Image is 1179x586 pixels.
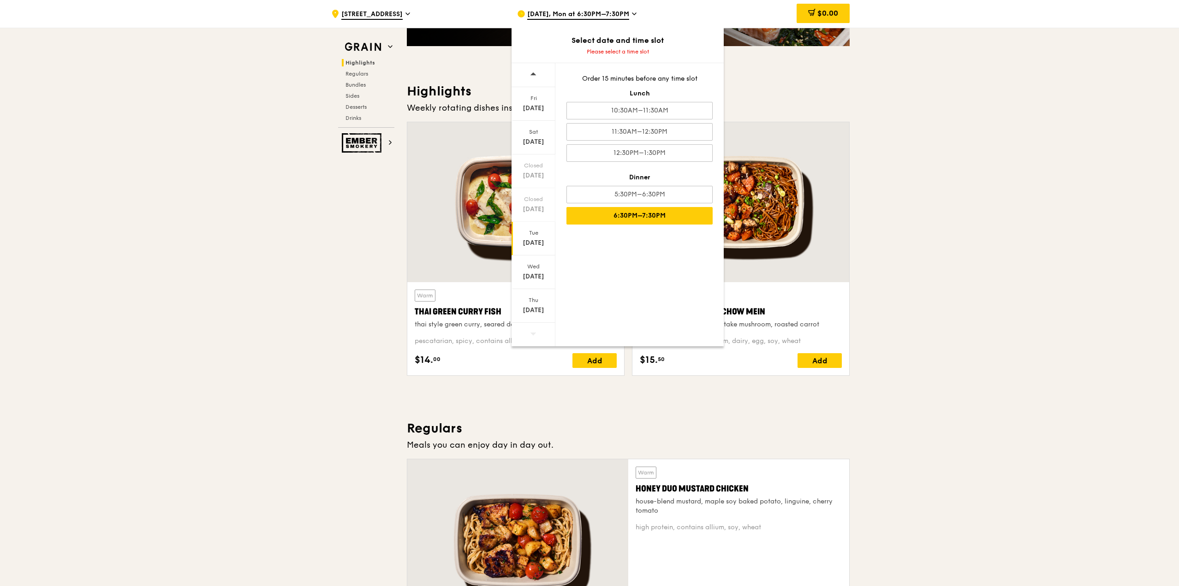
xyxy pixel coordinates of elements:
h3: Highlights [407,83,850,100]
div: [DATE] [513,104,554,113]
div: Thai Green Curry Fish [415,305,617,318]
span: 50 [658,355,665,363]
span: Sides [345,93,359,99]
div: Lunch [566,89,713,98]
div: [DATE] [513,238,554,248]
span: Highlights [345,59,375,66]
span: Drinks [345,115,361,121]
div: Order 15 minutes before any time slot [566,74,713,83]
span: Desserts [345,104,367,110]
div: Warm [636,467,656,479]
div: [DATE] [513,137,554,147]
div: [DATE] [513,272,554,281]
div: thai style green curry, seared dory, butterfly blue pea rice [415,320,617,329]
div: 11:30AM–12:30PM [566,123,713,141]
span: Regulars [345,71,368,77]
div: Please select a time slot [512,48,724,55]
div: Add [572,353,617,368]
div: Select date and time slot [512,35,724,46]
div: [DATE] [513,171,554,180]
span: $14. [415,353,433,367]
div: Closed [513,195,554,203]
span: 00 [433,355,441,363]
div: Meals you can enjoy day in day out. [407,438,850,451]
h3: Regulars [407,420,850,437]
div: 5:30PM–6:30PM [566,186,713,203]
div: Fri [513,95,554,102]
div: high protein, contains allium, dairy, egg, soy, wheat [640,337,842,346]
span: $0.00 [817,9,838,18]
div: 12:30PM–1:30PM [566,144,713,162]
div: high protein, contains allium, soy, wheat [636,523,842,532]
div: Weekly rotating dishes inspired by flavours from around the world. [407,101,850,114]
div: pescatarian, spicy, contains allium, dairy, shellfish, soy, wheat [415,337,617,346]
div: Thu [513,296,554,304]
span: [DATE], Mon at 6:30PM–7:30PM [527,10,629,20]
div: Closed [513,162,554,169]
div: Dinner [566,173,713,182]
div: Sat [513,128,554,136]
div: [DATE] [513,205,554,214]
span: Bundles [345,82,366,88]
span: $15. [640,353,658,367]
div: [DATE] [513,306,554,315]
div: house-blend mustard, maple soy baked potato, linguine, cherry tomato [636,497,842,515]
div: Hikari Miso Chicken Chow Mein [640,305,842,318]
div: 6:30PM–7:30PM [566,207,713,225]
div: Warm [415,290,435,302]
div: Tue [513,229,554,237]
div: 10:30AM–11:30AM [566,102,713,119]
div: hong kong egg noodle, shiitake mushroom, roasted carrot [640,320,842,329]
div: Wed [513,263,554,270]
span: [STREET_ADDRESS] [341,10,403,20]
img: Ember Smokery web logo [342,133,384,153]
div: Add [798,353,842,368]
img: Grain web logo [342,39,384,55]
div: Honey Duo Mustard Chicken [636,482,842,495]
